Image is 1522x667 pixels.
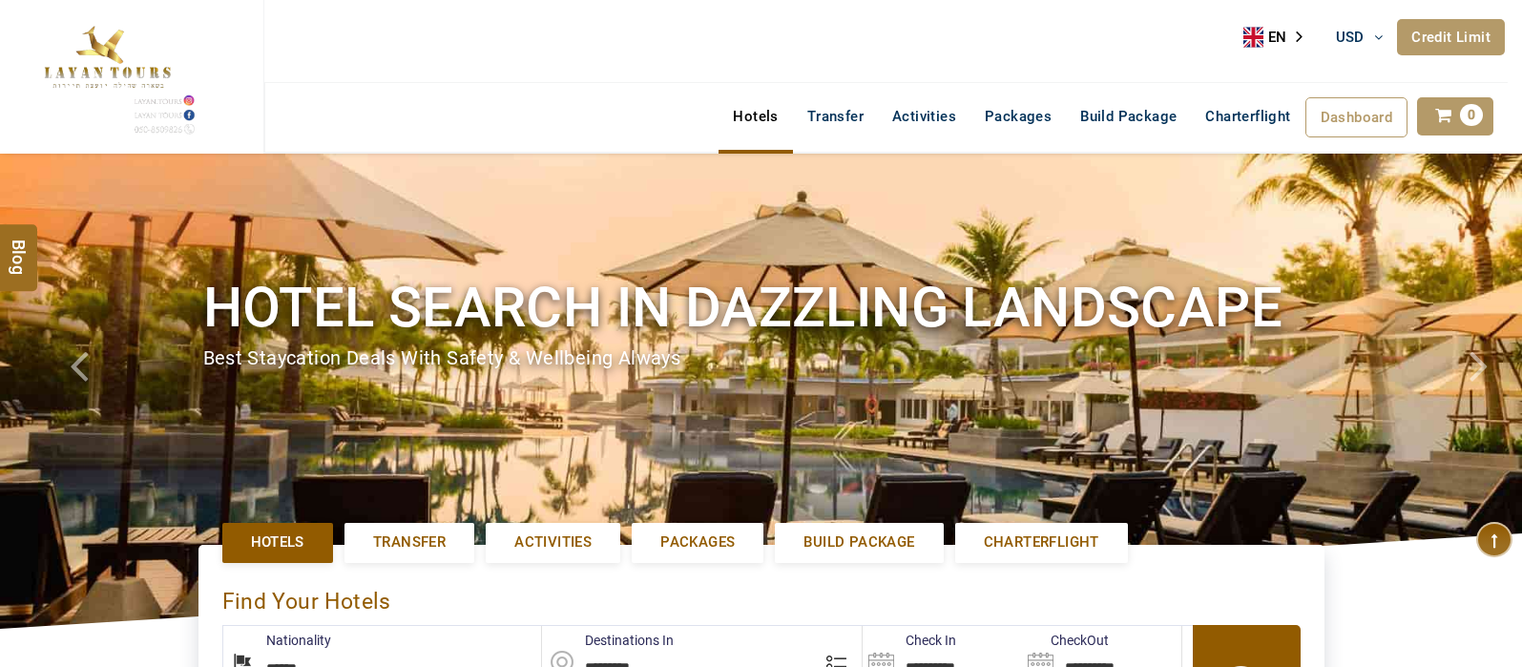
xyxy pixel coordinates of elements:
[793,97,878,135] a: Transfer
[1417,97,1493,135] a: 0
[1243,23,1316,52] aside: Language selected: English
[1336,29,1365,46] span: USD
[1066,97,1191,135] a: Build Package
[514,532,592,552] span: Activities
[223,631,331,650] label: Nationality
[863,631,956,650] label: Check In
[1397,19,1505,55] a: Credit Limit
[970,97,1066,135] a: Packages
[878,97,970,135] a: Activities
[373,532,446,552] span: Transfer
[203,272,1320,344] h1: Hotel search in dazzling landscape
[1205,108,1290,125] span: Charterflight
[14,9,198,137] img: The Royal Line Holidays
[1460,104,1483,126] span: 0
[1321,109,1393,126] span: Dashboard
[486,523,620,562] a: Activities
[222,523,333,562] a: Hotels
[803,532,914,552] span: Build Package
[775,523,943,562] a: Build Package
[1191,97,1304,135] a: Charterflight
[542,631,674,650] label: Destinations In
[1022,631,1109,650] label: CheckOut
[251,532,304,552] span: Hotels
[7,239,31,255] span: Blog
[660,532,735,552] span: Packages
[632,523,763,562] a: Packages
[1243,23,1316,52] a: EN
[719,97,792,135] a: Hotels
[222,569,1301,625] div: Find Your Hotels
[955,523,1128,562] a: Charterflight
[1243,23,1316,52] div: Language
[344,523,474,562] a: Transfer
[984,532,1099,552] span: Charterflight
[203,344,1320,372] div: Best Staycation Deals with safety & wellbeing always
